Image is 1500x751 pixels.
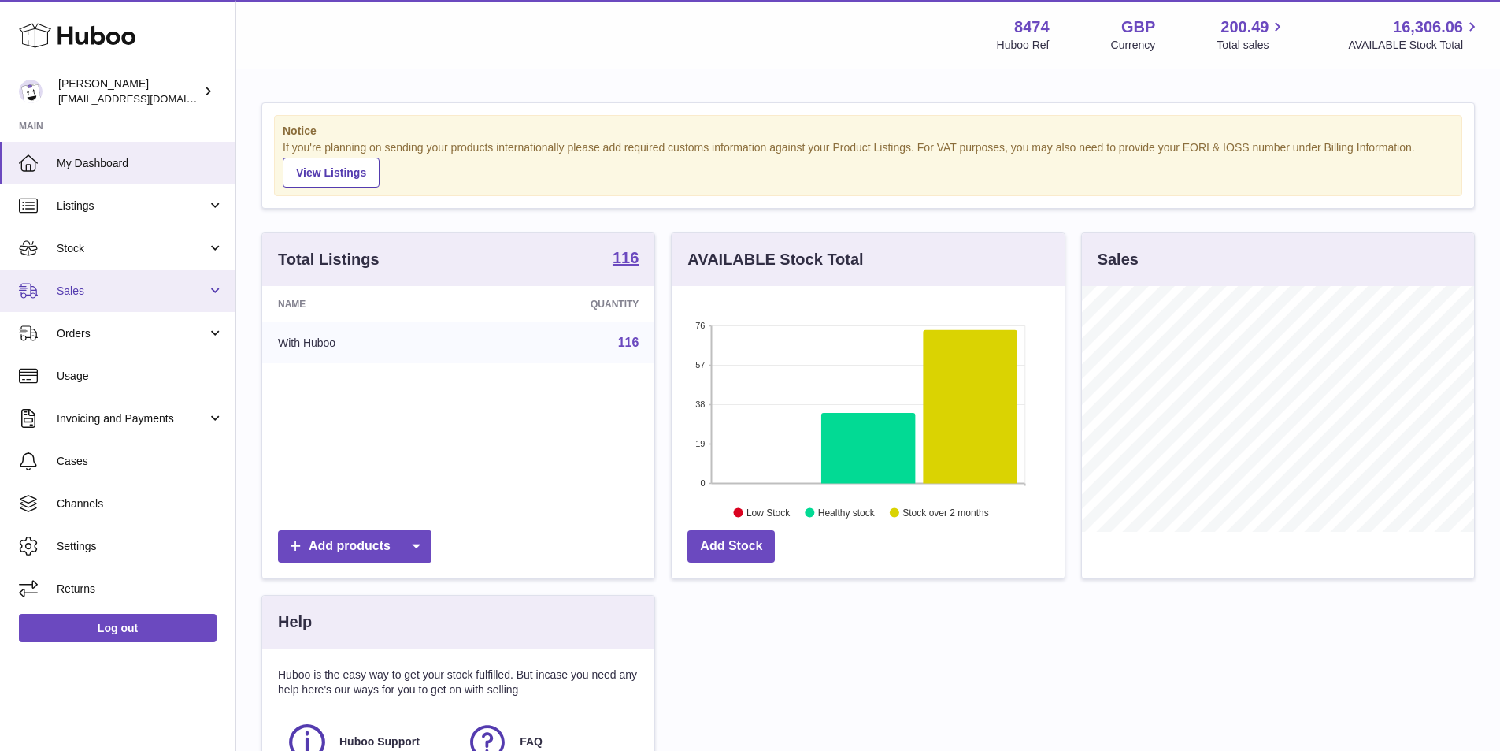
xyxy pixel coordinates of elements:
[613,250,639,269] a: 116
[57,369,224,384] span: Usage
[687,249,863,270] h3: AVAILABLE Stock Total
[1121,17,1155,38] strong: GBP
[997,38,1050,53] div: Huboo Ref
[19,80,43,103] img: orders@neshealth.com
[903,507,989,518] text: Stock over 2 months
[278,667,639,697] p: Huboo is the easy way to get your stock fulfilled. But incase you need any help here's our ways f...
[57,156,224,171] span: My Dashboard
[613,250,639,266] strong: 116
[283,140,1454,188] div: If you're planning on sending your products internationally please add required customs informati...
[278,612,312,633] h3: Help
[278,249,380,270] h3: Total Listings
[1348,38,1481,53] span: AVAILABLE Stock Total
[1217,38,1287,53] span: Total sales
[696,400,706,409] text: 38
[1217,17,1287,53] a: 200.49 Total sales
[57,199,207,214] span: Listings
[283,124,1454,139] strong: Notice
[339,734,420,749] span: Huboo Support
[57,582,224,597] span: Returns
[57,284,207,299] span: Sales
[687,530,775,563] a: Add Stock
[57,539,224,554] span: Settings
[696,321,706,330] text: 76
[818,507,876,518] text: Healthy stock
[1098,249,1139,270] h3: Sales
[262,286,469,322] th: Name
[520,734,543,749] span: FAQ
[58,76,200,106] div: [PERSON_NAME]
[1220,17,1269,38] span: 200.49
[701,478,706,488] text: 0
[57,496,224,511] span: Channels
[618,336,639,349] a: 116
[1111,38,1156,53] div: Currency
[57,454,224,469] span: Cases
[262,322,469,363] td: With Huboo
[58,92,231,105] span: [EMAIL_ADDRESS][DOMAIN_NAME]
[1014,17,1050,38] strong: 8474
[19,614,217,642] a: Log out
[283,158,380,188] a: View Listings
[1348,17,1481,53] a: 16,306.06 AVAILABLE Stock Total
[1393,17,1463,38] span: 16,306.06
[469,286,654,322] th: Quantity
[57,241,207,256] span: Stock
[278,530,431,563] a: Add products
[57,326,207,341] span: Orders
[696,439,706,448] text: 19
[696,360,706,370] text: 57
[746,507,791,518] text: Low Stock
[57,411,207,426] span: Invoicing and Payments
